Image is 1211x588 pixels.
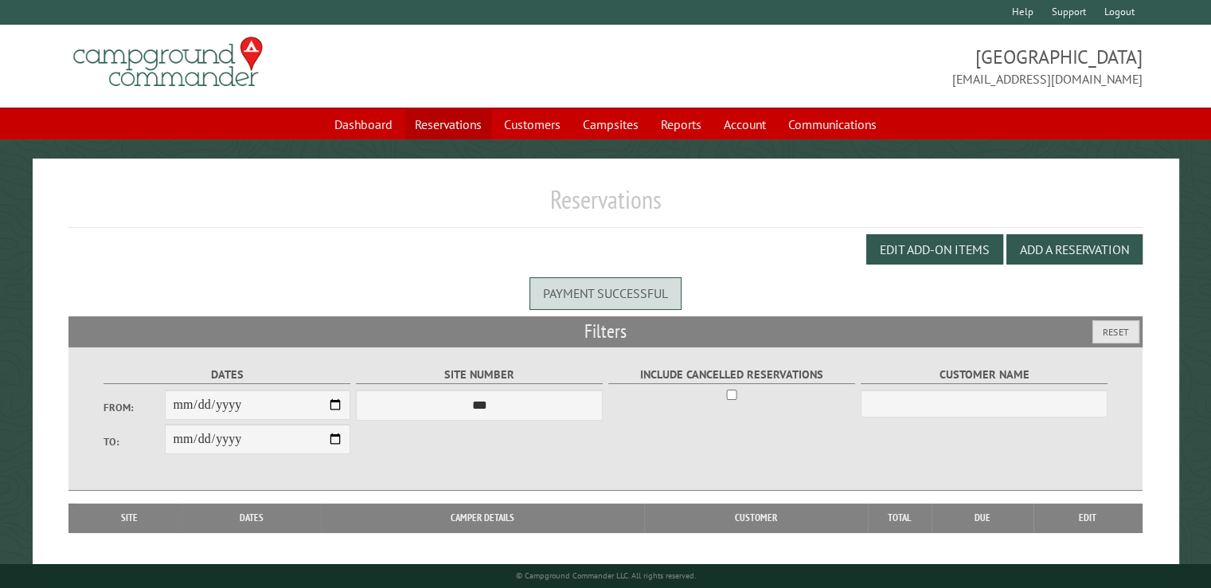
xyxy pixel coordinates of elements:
th: Camper Details [321,504,644,532]
a: Dashboard [325,109,402,139]
th: Site [76,504,182,532]
button: Add a Reservation [1006,234,1143,265]
small: © Campground Commander LLC. All rights reserved. [516,570,696,581]
button: Edit Add-on Items [866,234,1003,265]
label: Customer Name [861,366,1108,384]
a: Communications [779,109,886,139]
label: To: [104,434,166,449]
a: Account [714,109,775,139]
th: Total [868,504,932,532]
label: Site Number [356,366,604,384]
h1: Reservations [68,184,1143,228]
th: Customer [644,504,868,532]
span: [GEOGRAPHIC_DATA] [EMAIL_ADDRESS][DOMAIN_NAME] [606,44,1143,88]
a: Customers [494,109,570,139]
img: Campground Commander [68,31,268,93]
th: Due [932,504,1033,532]
a: Reports [651,109,711,139]
a: Reservations [405,109,491,139]
label: From: [104,400,166,415]
div: Payment successful [529,277,682,309]
button: Reset [1092,320,1139,343]
label: Dates [104,366,351,384]
th: Edit [1033,504,1143,532]
h2: Filters [68,316,1143,347]
th: Dates [182,504,321,532]
label: Include Cancelled Reservations [608,366,856,384]
a: Campsites [573,109,648,139]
